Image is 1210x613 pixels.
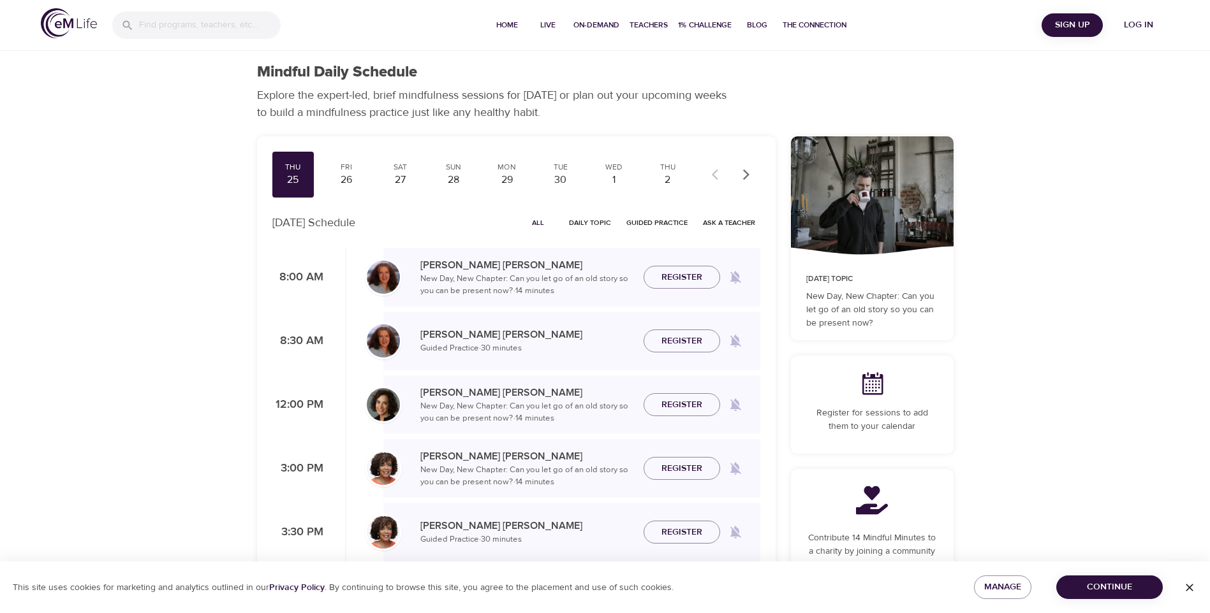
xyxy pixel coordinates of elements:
[420,464,633,489] p: New Day, New Chapter: Can you let go of an old story so you can be present now? · 14 minutes
[272,214,355,231] p: [DATE] Schedule
[626,217,688,229] span: Guided Practice
[1042,13,1103,37] button: Sign Up
[652,173,684,187] div: 2
[272,524,323,541] p: 3:30 PM
[438,162,469,173] div: Sun
[806,407,938,433] p: Register for sessions to add them to your calendar
[384,162,416,173] div: Sat
[41,8,97,38] img: logo
[545,162,577,173] div: Tue
[742,18,772,32] span: Blog
[420,257,633,273] p: [PERSON_NAME] [PERSON_NAME]
[272,269,323,286] p: 8:00 AM
[330,162,362,173] div: Fri
[384,173,416,187] div: 27
[257,63,417,82] h1: Mindful Daily Schedule
[1047,17,1098,33] span: Sign Up
[257,87,735,121] p: Explore the expert-led, brief mindfulness sessions for [DATE] or plan out your upcoming weeks to ...
[621,213,693,233] button: Guided Practice
[330,173,362,187] div: 26
[420,273,633,298] p: New Day, New Chapter: Can you let go of an old story so you can be present now? · 14 minutes
[367,261,400,294] img: Cindy2%20031422%20blue%20filter%20hi-res.jpg
[492,18,522,32] span: Home
[720,517,751,547] span: Remind me when a class goes live every Thursday at 3:30 PM
[1066,579,1153,595] span: Continue
[661,461,702,477] span: Register
[678,18,732,32] span: 1% Challenge
[974,575,1031,599] button: Manage
[367,452,400,485] img: Janet_Jackson-min.jpg
[644,521,720,544] button: Register
[367,324,400,357] img: Cindy2%20031422%20blue%20filter%20hi-res.jpg
[491,162,523,173] div: Mon
[573,18,619,32] span: On-Demand
[806,273,938,285] p: [DATE] Topic
[661,270,702,285] span: Register
[598,162,630,173] div: Wed
[644,266,720,289] button: Register
[806,531,938,572] p: Contribute 14 Mindful Minutes to a charity by joining a community and completing this program.
[277,173,309,187] div: 25
[720,262,751,292] span: Remind me when a class goes live every Thursday at 8:00 AM
[564,213,616,233] button: Daily Topic
[644,329,720,353] button: Register
[420,449,633,464] p: [PERSON_NAME] [PERSON_NAME]
[269,582,325,593] a: Privacy Policy
[720,453,751,484] span: Remind me when a class goes live every Thursday at 3:00 PM
[661,524,702,540] span: Register
[367,388,400,421] img: Ninette_Hupp-min.jpg
[630,18,668,32] span: Teachers
[420,400,633,425] p: New Day, New Chapter: Can you let go of an old story so you can be present now? · 14 minutes
[272,396,323,414] p: 12:00 PM
[367,516,400,549] img: Janet_Jackson-min.jpg
[272,460,323,477] p: 3:00 PM
[569,217,611,229] span: Daily Topic
[272,333,323,350] p: 8:30 AM
[438,173,469,187] div: 28
[720,326,751,356] span: Remind me when a class goes live every Thursday at 8:30 AM
[661,333,702,349] span: Register
[545,173,577,187] div: 30
[720,389,751,420] span: Remind me when a class goes live every Thursday at 12:00 PM
[420,385,633,400] p: [PERSON_NAME] [PERSON_NAME]
[518,213,559,233] button: All
[598,173,630,187] div: 1
[644,393,720,417] button: Register
[533,18,563,32] span: Live
[523,217,554,229] span: All
[420,533,633,546] p: Guided Practice · 30 minutes
[703,217,755,229] span: Ask a Teacher
[491,173,523,187] div: 29
[644,457,720,480] button: Register
[420,342,633,355] p: Guided Practice · 30 minutes
[277,162,309,173] div: Thu
[806,290,938,330] p: New Day, New Chapter: Can you let go of an old story so you can be present now?
[1113,17,1164,33] span: Log in
[420,327,633,342] p: [PERSON_NAME] [PERSON_NAME]
[698,213,760,233] button: Ask a Teacher
[1056,575,1163,599] button: Continue
[652,162,684,173] div: Thu
[420,518,633,533] p: [PERSON_NAME] [PERSON_NAME]
[783,18,846,32] span: The Connection
[984,579,1021,595] span: Manage
[661,397,702,413] span: Register
[139,11,281,39] input: Find programs, teachers, etc...
[1108,13,1169,37] button: Log in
